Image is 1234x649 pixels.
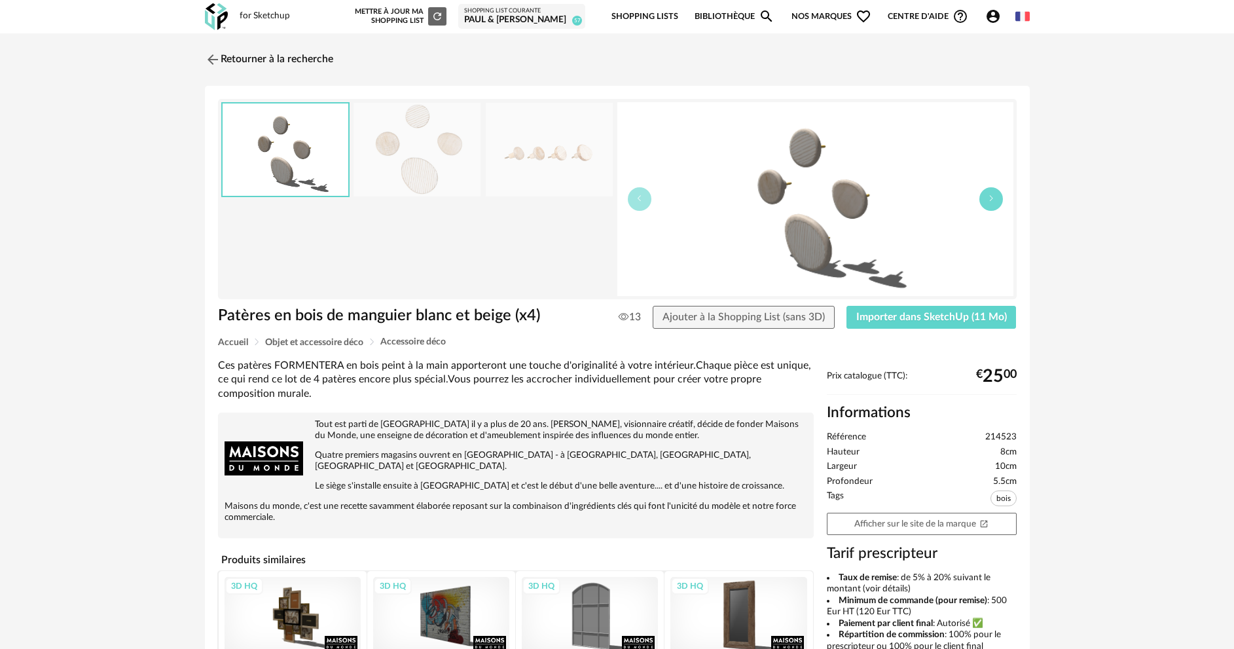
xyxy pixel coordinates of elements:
img: thumbnail.png [617,102,1013,296]
h2: Informations [827,403,1017,422]
div: PAUL & [PERSON_NAME] [464,14,579,26]
h4: Produits similaires [218,550,814,570]
img: thumbnail.png [223,103,348,196]
span: Hauteur [827,447,860,458]
span: Importer dans SketchUp (11 Mo) [856,312,1007,322]
p: Tout est parti de [GEOGRAPHIC_DATA] il y a plus de 20 ans. [PERSON_NAME], visionnaire créatif, dé... [225,419,807,441]
b: Taux de remise [839,573,897,582]
div: € 00 [976,371,1017,382]
span: 214523 [985,432,1017,443]
div: 3D HQ [671,578,709,595]
img: pateres-en-bois-de-manguier-blanc-et-beige-x4-1000-0-11-214523_1.jpg [354,103,481,196]
p: Le siège s'installe ensuite à [GEOGRAPHIC_DATA] et c'est le début d'une belle aventure.... et d'u... [225,481,807,492]
b: Minimum de commande (pour remise) [839,596,987,605]
img: fr [1015,9,1030,24]
div: 3D HQ [374,578,412,595]
b: Répartition de commission [839,630,945,639]
p: Quatre premiers magasins ouvrent en [GEOGRAPHIC_DATA] - à [GEOGRAPHIC_DATA], [GEOGRAPHIC_DATA], [... [225,450,807,472]
span: Magnify icon [759,9,774,24]
img: pateres-en-bois-de-manguier-blanc-et-beige-x4-1000-0-11-214523_2.jpg [486,103,613,196]
span: Objet et accessoire déco [265,338,363,347]
span: Largeur [827,461,857,473]
div: 3D HQ [522,578,560,595]
span: Help Circle Outline icon [953,9,968,24]
h3: Tarif prescripteur [827,544,1017,563]
span: Référence [827,432,866,443]
b: Paiement par client final [839,619,933,628]
span: bois [990,491,1017,506]
div: Prix catalogue (TTC): [827,371,1017,395]
li: : 500 Eur HT (120 Eur TTC) [827,595,1017,618]
p: Maisons du monde, c'est une recette savamment élaborée reposant sur la combinaison d'ingrédients ... [225,501,807,523]
span: Open In New icon [979,519,989,528]
a: Shopping List courante PAUL & [PERSON_NAME] 57 [464,7,579,26]
button: Importer dans SketchUp (11 Mo) [846,306,1017,329]
img: svg+xml;base64,PHN2ZyB3aWR0aD0iMjQiIGhlaWdodD0iMjQiIHZpZXdCb3g9IjAgMCAyNCAyNCIgZmlsbD0ibm9uZSIgeG... [205,52,221,67]
img: OXP [205,3,228,30]
a: Shopping Lists [611,1,678,32]
h1: Patères en bois de manguier blanc et beige (x4) [218,306,543,326]
span: Account Circle icon [985,9,1001,24]
div: Shopping List courante [464,7,579,15]
span: Ajouter à la Shopping List (sans 3D) [662,312,825,322]
div: for Sketchup [240,10,290,22]
a: Retourner à la recherche [205,45,333,74]
span: 10cm [995,461,1017,473]
li: : Autorisé ✅ [827,618,1017,630]
a: BibliothèqueMagnify icon [695,1,774,32]
span: Accueil [218,338,248,347]
div: Ces patères FORMENTERA en bois peint à la main apporteront une touche d'originalité à votre intér... [218,359,814,401]
span: Profondeur [827,476,873,488]
img: brand logo [225,419,303,498]
span: 25 [983,371,1004,382]
a: Afficher sur le site de la marqueOpen In New icon [827,513,1017,536]
div: 3D HQ [225,578,263,595]
div: Breadcrumb [218,337,1017,347]
span: 8cm [1000,447,1017,458]
div: Mettre à jour ma Shopping List [352,7,446,26]
span: 13 [619,310,641,324]
span: Centre d'aideHelp Circle Outline icon [888,9,968,24]
span: Account Circle icon [985,9,1007,24]
span: 5.5cm [993,476,1017,488]
span: 57 [572,16,582,26]
span: Heart Outline icon [856,9,871,24]
li: : de 5% à 20% suivant le montant (voir détails) [827,572,1017,595]
span: Nos marques [791,1,871,32]
span: Tags [827,491,844,510]
span: Refresh icon [431,12,443,20]
button: Ajouter à la Shopping List (sans 3D) [653,306,835,329]
span: Accessoire déco [380,337,446,346]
